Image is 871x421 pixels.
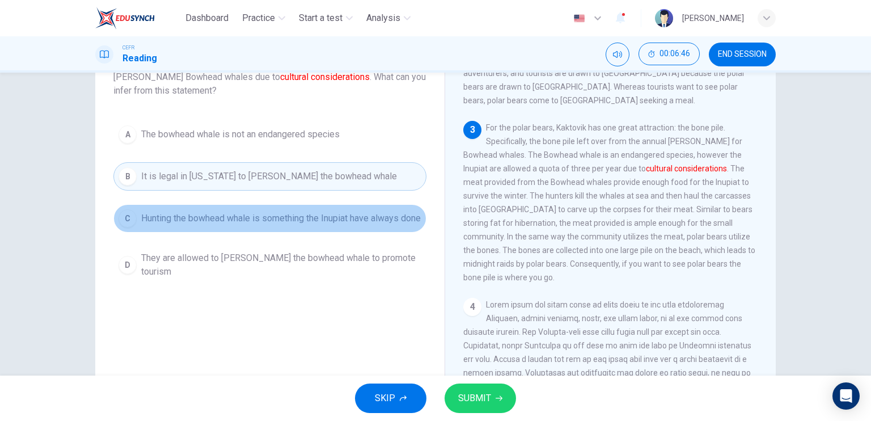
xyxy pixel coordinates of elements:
img: en [572,14,586,23]
font: cultural considerations [646,164,727,173]
button: Dashboard [181,8,233,28]
span: Practice [242,11,275,25]
div: D [119,256,137,274]
button: 00:06:46 [639,43,700,65]
span: END SESSION [718,50,767,59]
span: Analysis [366,11,400,25]
span: SUBMIT [458,390,491,406]
div: [PERSON_NAME] [682,11,744,25]
span: Start a test [299,11,343,25]
span: The bowhead whale is not an endangered species [141,128,340,141]
span: 00:06:46 [659,49,690,58]
div: Open Intercom Messenger [832,382,860,410]
div: 3 [463,121,481,139]
button: Start a test [294,8,357,28]
span: They are allowed to [PERSON_NAME] the bowhead whale to promote tourism [141,251,421,279]
button: END SESSION [709,43,776,66]
div: B [119,167,137,186]
span: In the paragraph, the passage states that Inupiat are allowed to [PERSON_NAME] Bowhead whales due... [113,57,426,98]
button: BIt is legal in [US_STATE] to [PERSON_NAME] the bowhead whale [113,162,426,191]
img: EduSynch logo [95,7,155,30]
span: CEFR [122,44,134,52]
span: It is legal in [US_STATE] to [PERSON_NAME] the bowhead whale [141,170,397,183]
div: Mute [606,43,629,66]
font: cultural considerations [280,71,370,82]
button: Analysis [362,8,415,28]
button: CHunting the bowhead whale is something the Inupiat have always done [113,204,426,233]
button: SUBMIT [445,384,516,413]
div: C [119,209,137,228]
div: 4 [463,298,481,316]
span: For the polar bears, Kaktovik has one great attraction: the bone pile. Specifically, the bone pil... [463,123,755,282]
div: Hide [639,43,700,66]
div: A [119,125,137,144]
span: Dashboard [185,11,229,25]
button: Practice [238,8,290,28]
h1: Reading [122,52,157,65]
button: DThey are allowed to [PERSON_NAME] the bowhead whale to promote tourism [113,246,426,284]
span: Hunting the bowhead whale is something the Inupiat have always done [141,212,421,225]
span: SKIP [375,390,395,406]
button: SKIP [355,384,426,413]
button: AThe bowhead whale is not an endangered species [113,120,426,149]
a: EduSynch logo [95,7,181,30]
img: Profile picture [655,9,673,27]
